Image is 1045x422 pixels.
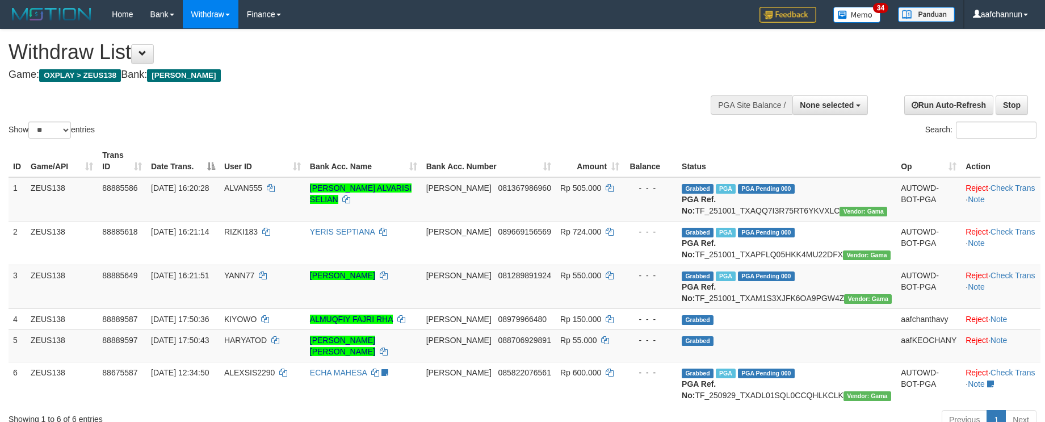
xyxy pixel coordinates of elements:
div: - - - [628,270,673,281]
span: Vendor URL: https://trx31.1velocity.biz [844,294,892,304]
span: [PERSON_NAME] [426,336,492,345]
span: Marked by aafpengsreynich [716,369,736,378]
a: YERIS SEPTIANA [310,227,375,236]
span: RIZKI183 [224,227,258,236]
td: · [961,308,1040,329]
td: AUTOWD-BOT-PGA [896,362,961,406]
a: Reject [966,183,988,193]
span: Vendor URL: https://trx31.1velocity.biz [840,207,887,216]
span: 88889587 [102,315,137,324]
span: [PERSON_NAME] [426,315,492,324]
span: 88885649 [102,271,137,280]
span: 88675587 [102,368,137,377]
img: Button%20Memo.svg [833,7,881,23]
td: aafKEOCHANY [896,329,961,362]
th: Action [961,145,1040,177]
span: Copy 08979966480 to clipboard [498,315,547,324]
span: Grabbed [682,271,714,281]
span: [PERSON_NAME] [426,271,492,280]
th: Amount: activate to sort column ascending [556,145,624,177]
div: - - - [628,314,673,325]
a: Stop [996,95,1028,115]
span: 88889597 [102,336,137,345]
a: Reject [966,315,988,324]
span: [PERSON_NAME] [426,227,492,236]
a: Note [991,336,1008,345]
label: Show entries [9,122,95,139]
td: AUTOWD-BOT-PGA [896,177,961,222]
span: Grabbed [682,369,714,378]
span: [DATE] 17:50:43 [151,336,209,345]
th: User ID: activate to sort column ascending [220,145,305,177]
span: [PERSON_NAME] [426,368,492,377]
a: Reject [966,271,988,280]
td: · · [961,221,1040,265]
span: Rp 55.000 [560,336,597,345]
div: - - - [628,367,673,378]
span: Grabbed [682,315,714,325]
select: Showentries [28,122,71,139]
a: [PERSON_NAME] [PERSON_NAME] [310,336,375,356]
span: [DATE] 17:50:36 [151,315,209,324]
label: Search: [925,122,1036,139]
span: PGA Pending [738,184,795,194]
span: YANN77 [224,271,254,280]
td: ZEUS138 [26,308,98,329]
span: [DATE] 16:21:51 [151,271,209,280]
th: Date Trans.: activate to sort column descending [146,145,220,177]
td: · [961,329,1040,362]
div: - - - [628,226,673,237]
td: 5 [9,329,26,362]
a: Note [991,315,1008,324]
span: Copy 088706929891 to clipboard [498,336,551,345]
span: ALEXSIS2290 [224,368,275,377]
th: Trans ID: activate to sort column ascending [98,145,146,177]
span: Rp 150.000 [560,315,601,324]
td: ZEUS138 [26,329,98,362]
span: Vendor URL: https://trx31.1velocity.biz [843,391,891,401]
span: Vendor URL: https://trx31.1velocity.biz [843,250,891,260]
th: Bank Acc. Number: activate to sort column ascending [422,145,556,177]
span: Copy 081289891924 to clipboard [498,271,551,280]
span: 34 [873,3,888,13]
a: Note [968,239,985,248]
td: · · [961,177,1040,222]
span: OXPLAY > ZEUS138 [39,69,121,82]
td: 6 [9,362,26,406]
span: HARYATOD [224,336,267,345]
a: Reject [966,227,988,236]
td: aafchanthavy [896,308,961,329]
td: 4 [9,308,26,329]
b: PGA Ref. No: [682,239,716,259]
th: Op: activate to sort column ascending [896,145,961,177]
td: TF_251001_TXAQQ7I3R75RT6YKVXLC [677,177,896,222]
span: KIYOWO [224,315,257,324]
span: None selected [800,101,854,110]
td: TF_251001_TXAPFLQ05HKK4MU22DFX [677,221,896,265]
a: Note [968,282,985,291]
a: Check Trans [991,271,1035,280]
a: Check Trans [991,227,1035,236]
a: Check Trans [991,183,1035,193]
td: ZEUS138 [26,362,98,406]
a: ALMUQFIY FAJRI RHA [310,315,393,324]
span: Grabbed [682,184,714,194]
a: ECHA MAHESA [310,368,367,377]
a: [PERSON_NAME] ALVARISI SELIAN [310,183,412,204]
span: [PERSON_NAME] [147,69,220,82]
span: Marked by aafanarl [716,184,736,194]
span: [PERSON_NAME] [426,183,492,193]
a: Run Auto-Refresh [904,95,993,115]
b: PGA Ref. No: [682,195,716,215]
h1: Withdraw List [9,41,685,64]
a: Reject [966,368,988,377]
span: Copy 081367986960 to clipboard [498,183,551,193]
td: · · [961,265,1040,308]
span: 88885586 [102,183,137,193]
th: Game/API: activate to sort column ascending [26,145,98,177]
span: Rp 724.000 [560,227,601,236]
span: PGA Pending [738,228,795,237]
span: Copy 089669156569 to clipboard [498,227,551,236]
td: ZEUS138 [26,221,98,265]
td: AUTOWD-BOT-PGA [896,221,961,265]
